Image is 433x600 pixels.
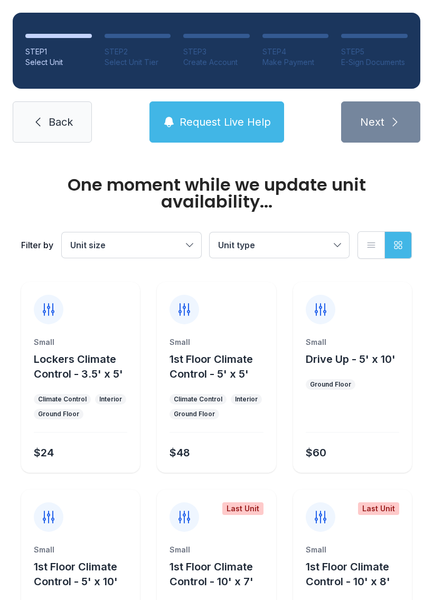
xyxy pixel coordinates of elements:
span: Next [360,115,384,129]
div: Create Account [183,57,250,68]
div: $48 [170,445,190,460]
button: 1st Floor Climate Control - 5' x 5' [170,352,271,381]
div: Small [34,545,127,555]
div: STEP 1 [25,46,92,57]
div: STEP 5 [341,46,408,57]
div: Interior [235,395,258,404]
div: Small [170,545,263,555]
div: E-Sign Documents [341,57,408,68]
div: $60 [306,445,326,460]
div: $24 [34,445,54,460]
div: Select Unit [25,57,92,68]
div: Filter by [21,239,53,251]
div: Ground Floor [38,410,79,418]
span: 1st Floor Climate Control - 5' x 10' [34,560,118,588]
div: Select Unit Tier [105,57,171,68]
div: Interior [99,395,122,404]
div: Small [170,337,263,348]
span: Back [49,115,73,129]
div: One moment while we update unit availability... [21,176,412,210]
div: STEP 2 [105,46,171,57]
span: 1st Floor Climate Control - 10' x 7' [170,560,253,588]
div: Small [34,337,127,348]
div: Last Unit [358,502,399,515]
button: 1st Floor Climate Control - 5' x 10' [34,559,136,589]
div: STEP 3 [183,46,250,57]
div: Make Payment [262,57,329,68]
span: Drive Up - 5' x 10' [306,353,396,365]
div: Small [306,545,399,555]
div: Ground Floor [310,380,351,389]
button: Unit size [62,232,201,258]
div: Small [306,337,399,348]
span: Unit size [70,240,106,250]
span: 1st Floor Climate Control - 5' x 5' [170,353,253,380]
button: Drive Up - 5' x 10' [306,352,396,367]
div: Ground Floor [174,410,215,418]
span: 1st Floor Climate Control - 10' x 8' [306,560,390,588]
div: Climate Control [174,395,222,404]
button: Unit type [210,232,349,258]
span: Request Live Help [180,115,271,129]
div: Climate Control [38,395,87,404]
span: Unit type [218,240,255,250]
button: 1st Floor Climate Control - 10' x 7' [170,559,271,589]
span: Lockers Climate Control - 3.5' x 5' [34,353,123,380]
div: STEP 4 [262,46,329,57]
div: Last Unit [222,502,263,515]
button: Lockers Climate Control - 3.5' x 5' [34,352,136,381]
button: 1st Floor Climate Control - 10' x 8' [306,559,408,589]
